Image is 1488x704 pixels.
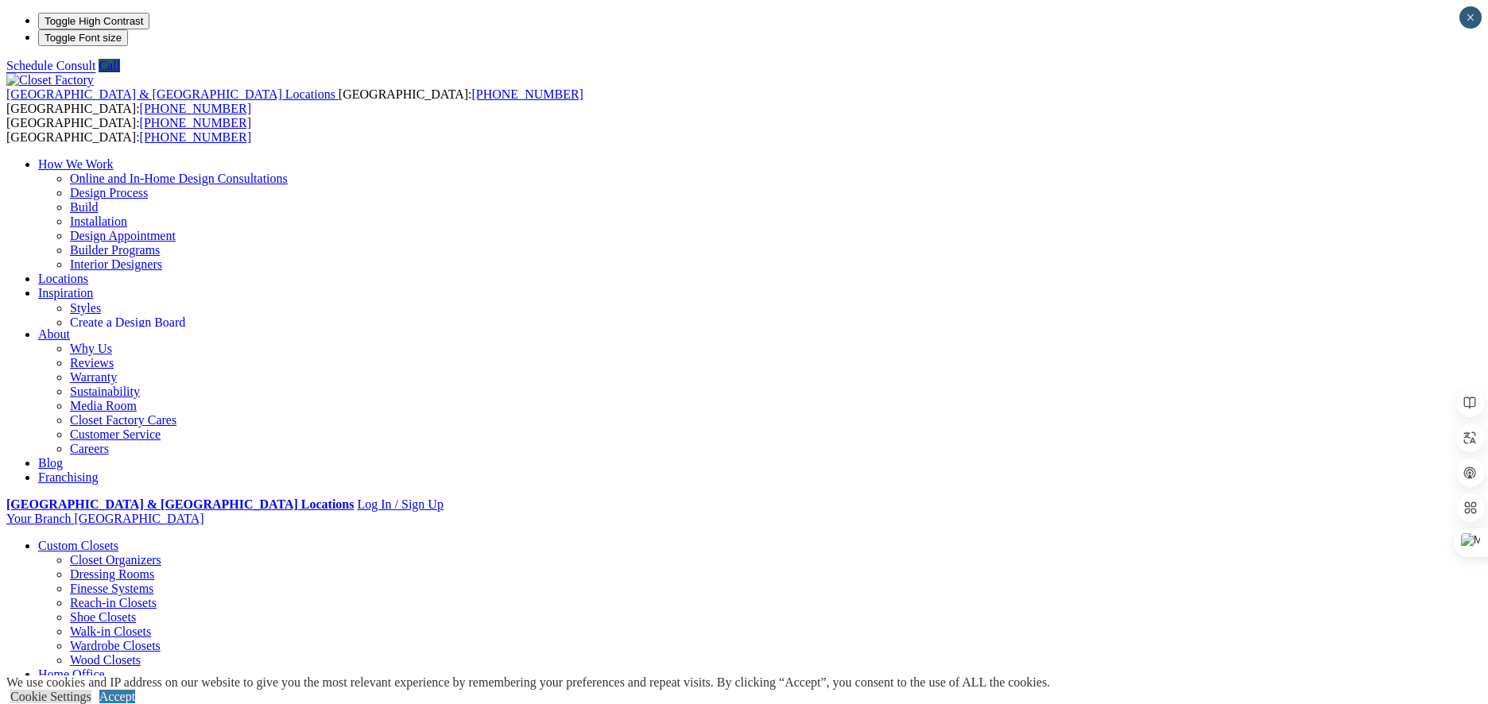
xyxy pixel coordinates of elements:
a: Reach-in Closets [70,596,157,609]
a: [PHONE_NUMBER] [140,116,251,130]
a: [GEOGRAPHIC_DATA] & [GEOGRAPHIC_DATA] Locations [6,87,339,101]
span: Your Branch [6,512,71,525]
a: Accept [99,690,135,703]
a: Dressing Rooms [70,567,154,581]
a: [PHONE_NUMBER] [140,102,251,115]
a: Warranty [70,370,117,384]
button: Toggle High Contrast [38,13,149,29]
button: Close [1459,6,1482,29]
a: Installation [70,215,127,228]
a: Blog [38,456,63,470]
a: Closet Organizers [70,553,161,567]
a: Online and In-Home Design Consultations [70,172,288,185]
a: Call [99,59,120,72]
a: Custom Closets [38,539,118,552]
a: Create a Design Board [70,315,185,329]
a: Wood Closets [70,653,141,667]
span: Toggle Font size [45,32,122,44]
a: Builder Programs [70,243,160,257]
a: Shoe Closets [70,610,136,624]
a: Schedule Consult [6,59,95,72]
a: Customer Service [70,427,161,441]
a: Media Room [70,399,137,412]
a: Inspiration [38,286,93,300]
a: Log In / Sign Up [357,497,443,511]
a: Locations [38,272,88,285]
a: Your Branch [GEOGRAPHIC_DATA] [6,512,204,525]
img: Closet Factory [6,73,94,87]
span: [GEOGRAPHIC_DATA]: [GEOGRAPHIC_DATA]: [6,116,251,144]
a: Reviews [70,356,114,369]
a: Franchising [38,470,99,484]
a: Styles [70,301,101,315]
a: Home Office [38,667,105,681]
a: How We Work [38,157,114,171]
span: [GEOGRAPHIC_DATA] [74,512,203,525]
a: Build [70,200,99,214]
a: Wardrobe Closets [70,639,161,652]
a: Design Appointment [70,229,176,242]
a: Design Process [70,186,148,199]
a: Sustainability [70,385,140,398]
a: Closet Factory Cares [70,413,176,427]
a: Interior Designers [70,257,162,271]
a: Why Us [70,342,112,355]
a: [PHONE_NUMBER] [140,130,251,144]
a: Finesse Systems [70,582,153,595]
a: About [38,327,70,341]
span: [GEOGRAPHIC_DATA]: [GEOGRAPHIC_DATA]: [6,87,583,115]
a: Cookie Settings [10,690,91,703]
a: [GEOGRAPHIC_DATA] & [GEOGRAPHIC_DATA] Locations [6,497,354,511]
a: Careers [70,442,109,455]
div: We use cookies and IP address on our website to give you the most relevant experience by remember... [6,675,1050,690]
a: [PHONE_NUMBER] [471,87,583,101]
button: Toggle Font size [38,29,128,46]
span: [GEOGRAPHIC_DATA] & [GEOGRAPHIC_DATA] Locations [6,87,335,101]
a: Walk-in Closets [70,625,151,638]
span: Toggle High Contrast [45,15,143,27]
